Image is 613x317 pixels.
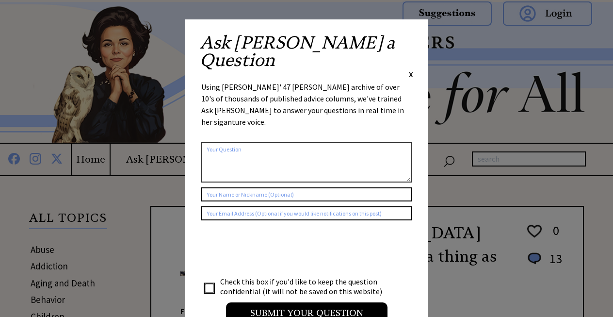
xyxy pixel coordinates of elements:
[201,230,349,268] iframe: reCAPTCHA
[201,206,412,220] input: Your Email Address (Optional if you would like notifications on this post)
[201,187,412,201] input: Your Name or Nickname (Optional)
[220,276,391,297] td: Check this box if you'd like to keep the question confidential (it will not be saved on this webs...
[201,81,412,137] div: Using [PERSON_NAME]' 47 [PERSON_NAME] archive of over 10's of thousands of published advice colum...
[409,69,413,79] span: X
[200,34,413,69] h2: Ask [PERSON_NAME] a Question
